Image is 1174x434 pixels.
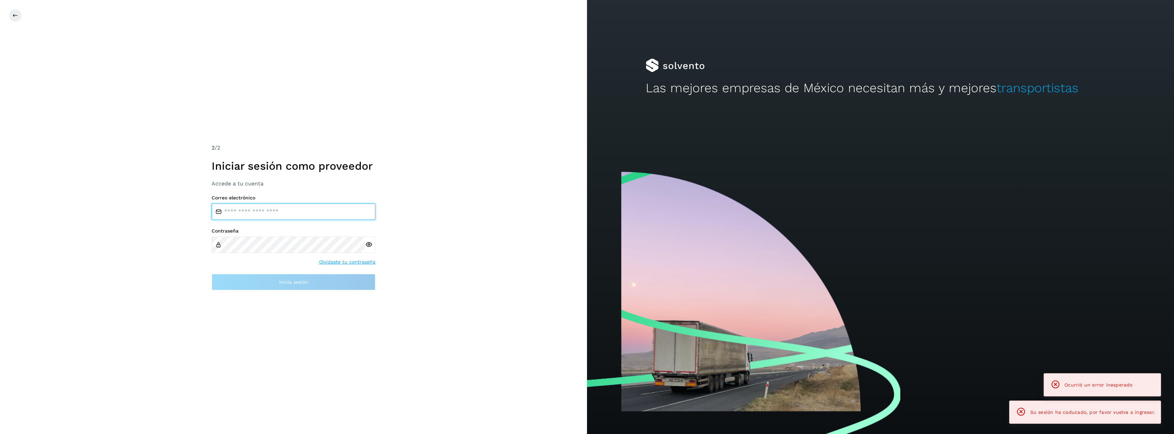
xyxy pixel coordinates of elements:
a: Olvidaste tu contraseña [319,258,375,266]
h2: Las mejores empresas de México necesitan más y mejores [646,81,1115,96]
span: Inicia sesión [279,280,308,284]
h1: Iniciar sesión como proveedor [212,159,375,172]
span: transportistas [997,81,1078,95]
label: Contraseña [212,228,375,234]
span: 2 [212,144,215,151]
span: Ocurrió un error inesperado [1064,382,1132,388]
div: /2 [212,144,375,152]
button: Inicia sesión [212,274,375,290]
span: Su sesión ha caducado, por favor vuelva a ingresar. [1030,409,1155,415]
label: Correo electrónico [212,195,375,201]
h3: Accede a tu cuenta [212,180,375,187]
